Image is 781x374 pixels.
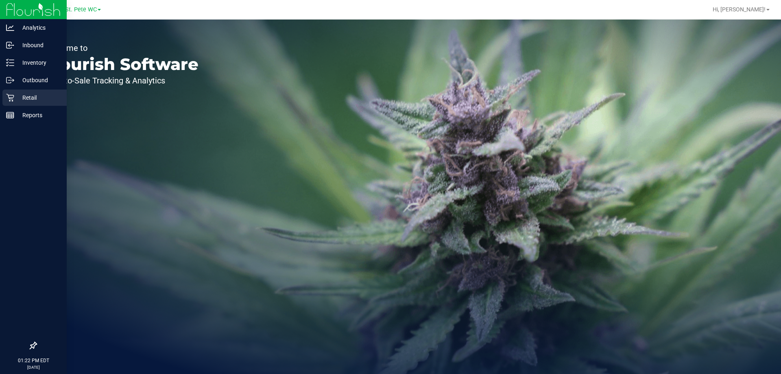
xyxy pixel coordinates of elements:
[6,59,14,67] inline-svg: Inventory
[14,110,63,120] p: Reports
[6,76,14,84] inline-svg: Outbound
[14,58,63,68] p: Inventory
[14,93,63,103] p: Retail
[65,6,97,13] span: St. Pete WC
[6,24,14,32] inline-svg: Analytics
[44,77,199,85] p: Seed-to-Sale Tracking & Analytics
[44,44,199,52] p: Welcome to
[713,6,766,13] span: Hi, [PERSON_NAME]!
[6,41,14,49] inline-svg: Inbound
[14,40,63,50] p: Inbound
[44,56,199,72] p: Flourish Software
[6,94,14,102] inline-svg: Retail
[4,364,63,370] p: [DATE]
[4,357,63,364] p: 01:22 PM EDT
[14,23,63,33] p: Analytics
[6,111,14,119] inline-svg: Reports
[14,75,63,85] p: Outbound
